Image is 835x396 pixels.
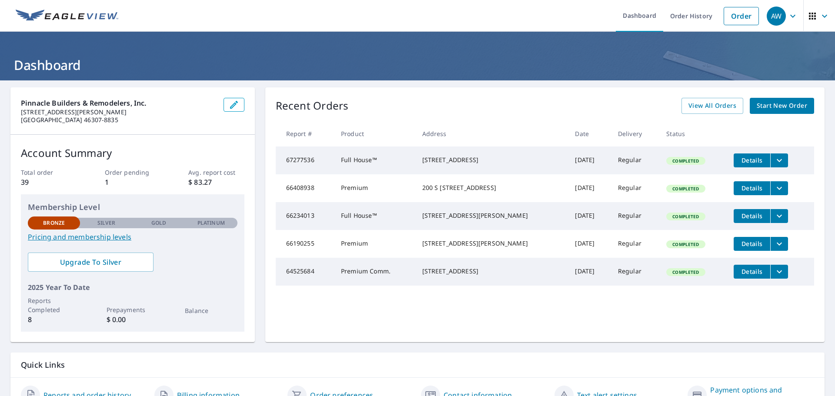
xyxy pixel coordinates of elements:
[334,258,415,286] td: Premium Comm.
[770,209,788,223] button: filesDropdownBtn-66234013
[276,174,334,202] td: 66408938
[757,100,807,111] span: Start New Order
[197,219,225,227] p: Platinum
[422,211,561,220] div: [STREET_ADDRESS][PERSON_NAME]
[28,232,237,242] a: Pricing and membership levels
[739,212,765,220] span: Details
[681,98,743,114] a: View All Orders
[659,121,727,146] th: Status
[770,237,788,251] button: filesDropdownBtn-66190255
[188,168,244,177] p: Avg. report cost
[422,183,561,192] div: 200 S [STREET_ADDRESS]
[276,230,334,258] td: 66190255
[276,258,334,286] td: 64525684
[611,121,659,146] th: Delivery
[276,146,334,174] td: 67277536
[767,7,786,26] div: AW
[28,314,80,325] p: 8
[28,296,80,314] p: Reports Completed
[667,186,704,192] span: Completed
[667,158,704,164] span: Completed
[151,219,166,227] p: Gold
[667,213,704,220] span: Completed
[734,153,770,167] button: detailsBtn-67277536
[21,116,217,124] p: [GEOGRAPHIC_DATA] 46307-8835
[276,202,334,230] td: 66234013
[21,168,77,177] p: Total order
[724,7,759,25] a: Order
[97,219,116,227] p: Silver
[276,98,349,114] p: Recent Orders
[568,230,611,258] td: [DATE]
[422,156,561,164] div: [STREET_ADDRESS]
[422,267,561,276] div: [STREET_ADDRESS]
[188,177,244,187] p: $ 83.27
[28,201,237,213] p: Membership Level
[21,177,77,187] p: 39
[185,306,237,315] p: Balance
[334,146,415,174] td: Full House™
[568,174,611,202] td: [DATE]
[21,359,814,370] p: Quick Links
[770,265,788,279] button: filesDropdownBtn-64525684
[21,98,217,108] p: Pinnacle Builders & Remodelers, Inc.
[35,257,147,267] span: Upgrade To Silver
[568,146,611,174] td: [DATE]
[611,202,659,230] td: Regular
[334,230,415,258] td: Premium
[568,202,611,230] td: [DATE]
[16,10,118,23] img: EV Logo
[276,121,334,146] th: Report #
[105,177,160,187] p: 1
[334,202,415,230] td: Full House™
[107,314,159,325] p: $ 0.00
[739,267,765,276] span: Details
[611,258,659,286] td: Regular
[43,219,65,227] p: Bronze
[739,240,765,248] span: Details
[28,282,237,293] p: 2025 Year To Date
[28,253,154,272] a: Upgrade To Silver
[568,258,611,286] td: [DATE]
[734,237,770,251] button: detailsBtn-66190255
[688,100,736,111] span: View All Orders
[105,168,160,177] p: Order pending
[21,145,244,161] p: Account Summary
[734,265,770,279] button: detailsBtn-64525684
[739,156,765,164] span: Details
[334,174,415,202] td: Premium
[21,108,217,116] p: [STREET_ADDRESS][PERSON_NAME]
[10,56,825,74] h1: Dashboard
[739,184,765,192] span: Details
[334,121,415,146] th: Product
[611,146,659,174] td: Regular
[770,181,788,195] button: filesDropdownBtn-66408938
[770,153,788,167] button: filesDropdownBtn-67277536
[107,305,159,314] p: Prepayments
[734,181,770,195] button: detailsBtn-66408938
[611,174,659,202] td: Regular
[667,241,704,247] span: Completed
[750,98,814,114] a: Start New Order
[568,121,611,146] th: Date
[667,269,704,275] span: Completed
[422,239,561,248] div: [STREET_ADDRESS][PERSON_NAME]
[734,209,770,223] button: detailsBtn-66234013
[415,121,568,146] th: Address
[611,230,659,258] td: Regular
